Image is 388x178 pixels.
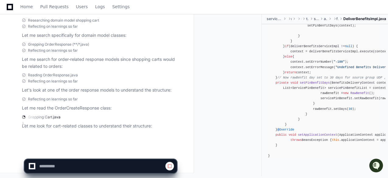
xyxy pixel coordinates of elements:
[369,158,385,174] iframe: Open customer support
[332,138,339,142] span: this
[22,105,177,112] p: Let me read the OrderCreateResponse class:
[343,16,386,21] span: DeliverBenefitsImpl.java
[43,64,74,68] a: Powered byPylon
[20,5,33,9] span: Home
[6,6,18,18] img: PlayerZero
[6,45,17,56] img: 1756235613930-3d25f9e4-fa56-45dd-b3ad-e072dfbd1548
[28,73,78,78] span: Reading OrderResponse.java
[28,24,78,29] span: Reflecting on learnings so far
[28,79,78,84] span: Reflecting on learnings so far
[6,24,111,34] div: Welcome
[290,81,298,84] span: void
[95,5,105,9] span: Logs
[28,18,99,23] span: Researching domain model shopping cart
[22,87,177,94] p: Let's look at one of the order response models to understand the structure:
[22,32,177,39] p: Let me search specifically for domain model classes:
[22,56,177,70] p: Let me search for order-related response models since shopping carts would be related to orders:
[40,5,68,9] span: Pull Requests
[21,45,100,51] div: Start new chat
[28,115,61,120] span: Grepping Cart.java
[300,81,330,84] span: setPinBenfitDays
[306,16,309,21] span: tracfone
[343,91,348,95] span: new
[76,5,88,9] span: Users
[336,16,338,21] span: factory
[28,97,78,102] span: Reflecting on learnings so far
[267,16,282,21] span: serviceplan-activation-tbv
[350,91,369,95] span: RawBenefit
[290,138,302,142] span: throws
[28,42,89,47] span: Grepping OrderResponse (**/*.java)
[285,55,293,58] span: else
[275,133,287,137] span: public
[22,123,177,130] p: Let me look for cart-related classes to understand their structure:
[289,133,296,137] span: void
[61,64,74,68] span: Pylon
[277,128,294,131] span: @Override
[275,81,289,84] span: private
[334,60,345,64] span: "-100"
[298,133,337,137] span: setApplicationContext
[348,107,352,110] span: 30
[285,70,296,74] span: return
[28,48,78,53] span: Reflecting on learnings so far
[314,16,319,21] span: serviceplan
[21,51,77,56] div: We're available if you need us!
[324,16,327,21] span: activation
[345,44,352,48] span: null
[112,5,130,9] span: Settings
[103,47,111,54] button: Start new chat
[285,44,289,48] span: if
